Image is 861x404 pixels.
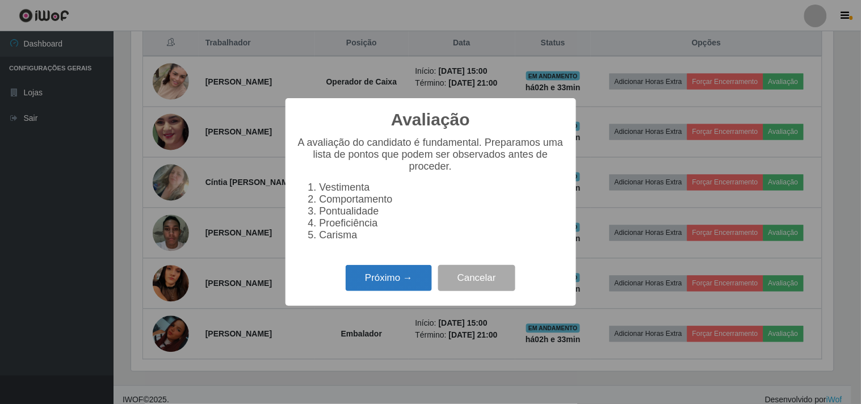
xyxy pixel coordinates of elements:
[297,137,565,172] p: A avaliação do candidato é fundamental. Preparamos uma lista de pontos que podem ser observados a...
[320,193,565,205] li: Comportamento
[320,217,565,229] li: Proeficiência
[320,229,565,241] li: Carisma
[391,110,470,130] h2: Avaliação
[346,265,432,292] button: Próximo →
[438,265,515,292] button: Cancelar
[320,205,565,217] li: Pontualidade
[320,182,565,193] li: Vestimenta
